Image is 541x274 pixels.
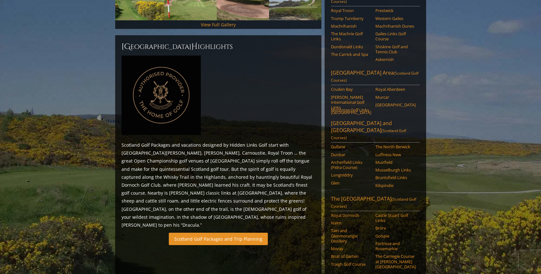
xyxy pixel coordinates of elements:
[331,95,371,115] a: [PERSON_NAME] International Golf Links [GEOGRAPHIC_DATA]
[331,52,371,57] a: The Carrick and Spa
[375,95,416,100] a: Murcar
[375,241,416,251] a: Fortrose and Rosemarkie
[331,195,420,211] a: The [GEOGRAPHIC_DATA](Scotland Golf Courses)
[122,141,315,229] p: Scotland Golf Packages and vacations designed by Hidden Links Golf start with [GEOGRAPHIC_DATA][P...
[331,197,416,209] span: (Scotland Golf Courses)
[375,183,416,188] a: Kilspindie
[331,213,371,218] a: Royal Dornoch
[169,233,268,245] a: Scotland Golf Packages and Trip Planning
[375,213,416,223] a: Castle Stuart Golf Links
[375,16,416,21] a: Western Gailes
[375,167,416,172] a: Musselburgh Links
[331,128,406,140] span: (Scotland Golf Courses)
[331,228,371,244] a: Tain and Glenmorangie Distillery
[331,87,371,92] a: Cruden Bay
[331,160,371,170] a: Archerfield Links (Fidra Course)
[375,225,416,231] a: Brora
[331,23,371,29] a: Machrihanish
[331,172,371,177] a: Longniddry
[331,8,371,13] a: Royal Troon
[201,22,236,28] a: View Full Gallery
[331,246,371,251] a: Moray
[191,42,198,52] span: H
[375,31,416,42] a: Gailes Links Golf Course
[331,220,371,225] a: Nairn
[375,152,416,157] a: Luffness New
[375,23,416,29] a: Machrihanish Dunes
[331,107,371,112] a: Montrose Golf Links
[331,180,371,185] a: Glen
[331,254,371,259] a: Boat of Garten
[122,42,315,52] h2: [GEOGRAPHIC_DATA] ighlights
[375,144,416,149] a: The North Berwick
[331,152,371,157] a: Dunbar
[331,16,371,21] a: Trump Turnberry
[331,70,419,83] span: (Scotland Golf Courses)
[375,8,416,13] a: Prestwick
[375,87,416,92] a: Royal Aberdeen
[331,120,420,143] a: [GEOGRAPHIC_DATA] and [GEOGRAPHIC_DATA](Scotland Golf Courses)
[375,44,416,55] a: Shiskine Golf and Tennis Club
[331,69,420,85] a: [GEOGRAPHIC_DATA] Area(Scotland Golf Courses)
[375,175,416,180] a: Bruntsfield Links
[375,254,416,269] a: The Carnegie Course at [PERSON_NAME][GEOGRAPHIC_DATA]
[375,160,416,165] a: Muirfield
[331,262,371,267] a: Traigh Golf Course
[331,144,371,149] a: Gullane
[375,102,416,107] a: [GEOGRAPHIC_DATA]
[375,57,416,62] a: Askernish
[331,31,371,42] a: The Machrie Golf Links
[331,44,371,49] a: Dundonald Links
[375,233,416,238] a: Golspie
